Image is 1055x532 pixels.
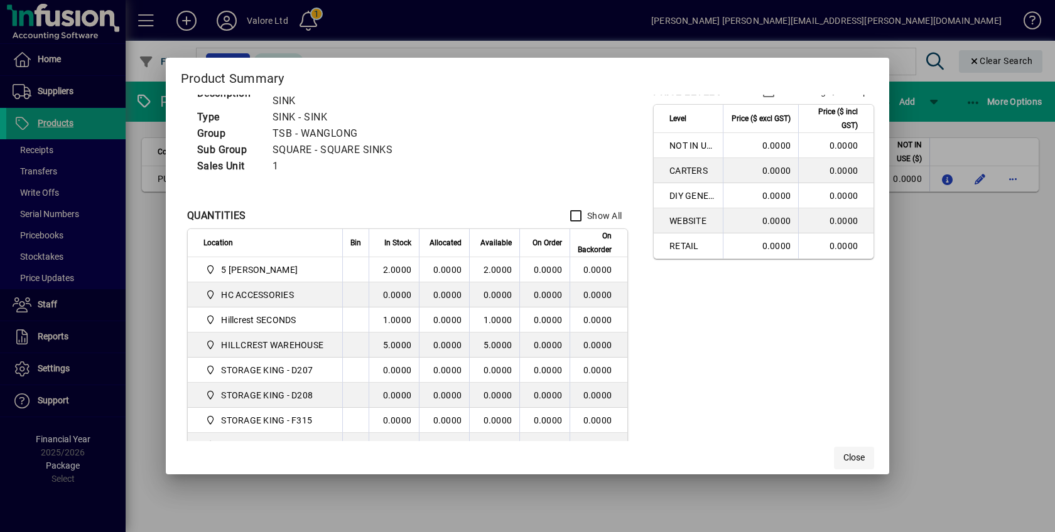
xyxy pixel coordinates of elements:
h2: Product Summary [166,58,889,94]
span: HILLCREST WAREHOUSE [203,338,328,353]
td: 0.0000 [369,408,419,433]
td: 0.0000 [723,158,798,183]
td: 0.0000 [723,183,798,208]
td: 0.0000 [469,282,519,307]
td: 0.0000 [798,158,874,183]
td: 2.0000 [369,257,419,282]
span: Close [843,451,865,464]
td: 0.0000 [369,282,419,307]
td: 0.0000 [570,383,627,408]
span: STORAGE KING - F315 [203,413,328,428]
td: Group [191,125,266,142]
span: Level [669,112,686,125]
span: Price ($ incl GST) [806,105,858,132]
span: STORAGE KING - D208 [221,389,313,402]
td: 0.0000 [570,257,627,282]
td: TSB - WANGLONG [266,125,495,142]
td: 0.0000 [798,208,874,233]
span: 0.0000 [534,340,563,350]
span: VALORE SHOWROOM [221,439,309,452]
td: 5.0000 [369,332,419,358]
span: STORAGE KING - F315 [221,414,312,427]
td: 0.0000 [369,358,419,383]
span: NOT IN USE [669,139,715,152]
span: RETAIL [669,240,715,252]
span: VALORE SHOWROOM [203,438,328,453]
td: 0.0000 [798,133,874,158]
td: Type [191,109,266,125]
td: 0.0000 [723,133,798,158]
td: 1.0000 [469,307,519,332]
span: Available [480,236,512,250]
td: 0.0000 [419,332,469,358]
td: 0.0000 [798,233,874,258]
td: 0.0000 [419,257,469,282]
span: In Stock [384,236,411,250]
span: HC ACCESSORIES [203,287,328,302]
span: WEBSITE [669,215,715,227]
td: Sub Group [191,142,266,158]
span: 0.0000 [534,365,563,375]
span: STORAGE KING - D207 [221,364,313,376]
span: Location [203,236,233,250]
label: Show All [585,210,622,222]
span: Hillcrest SECONDS [221,314,296,326]
td: 0.0000 [798,183,874,208]
button: Close [834,447,874,469]
td: 0.0000 [419,408,469,433]
span: 0.0000 [534,290,563,300]
span: Bin [350,236,361,250]
td: 1.0000 [369,433,419,458]
td: 1 [266,158,495,174]
td: 1.0000 [469,433,519,458]
span: DIY GENERAL [669,189,715,202]
td: SINK - SINK [266,109,495,125]
td: 0.0000 [570,433,627,458]
span: HILLCREST WAREHOUSE [221,339,323,351]
td: 0.0000 [570,282,627,307]
td: 0.0000 [570,307,627,332]
span: 0.0000 [534,265,563,275]
td: 0.0000 [419,282,469,307]
span: Price ($ excl GST) [732,112,791,125]
td: Sales Unit [191,158,266,174]
td: 0.0000 [570,408,627,433]
span: On Backorder [578,229,612,257]
span: STORAGE KING - D208 [203,388,328,403]
td: 0.0000 [723,208,798,233]
td: 2.0000 [469,257,519,282]
span: 5 [PERSON_NAME] [221,263,298,276]
td: SQUARE - SQUARE SINKS [266,142,495,158]
span: On Order [533,236,562,250]
span: CARTERS [669,164,715,177]
span: Hillcrest SECONDS [203,312,328,327]
td: 0.0000 [419,383,469,408]
td: 0.0000 [723,233,798,258]
td: 0.0000 [419,358,469,383]
span: 0.0000 [534,315,563,325]
td: 0.0000 [419,433,469,458]
td: 0.0000 [469,408,519,433]
span: STORAGE KING - D207 [203,363,328,378]
td: 0.0000 [570,358,627,383]
td: 0.0000 [570,332,627,358]
td: 0.0000 [419,307,469,332]
td: 1.0000 [369,307,419,332]
span: 0.0000 [534,415,563,425]
span: Allocated [430,236,462,250]
div: QUANTITIES [187,208,246,223]
td: 0.0000 [469,383,519,408]
span: 0.0000 [534,390,563,400]
td: 0.0000 [469,358,519,383]
span: 5 Colombo Hamilton [203,262,328,277]
td: 5.0000 [469,332,519,358]
span: HC ACCESSORIES [221,289,294,301]
td: 0.0000 [369,383,419,408]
